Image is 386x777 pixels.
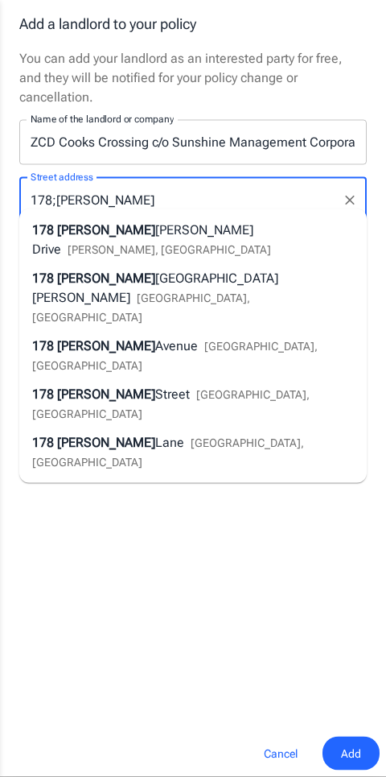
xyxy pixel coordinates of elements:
span: [PERSON_NAME] [57,223,155,238]
label: Street address [31,171,93,184]
span: 178 [32,387,54,403]
span: Lane [155,436,184,451]
span: [PERSON_NAME] [57,271,155,287]
span: Avenue [155,339,198,354]
span: [GEOGRAPHIC_DATA][PERSON_NAME] [32,271,278,306]
span: 178 [32,271,54,287]
span: [PERSON_NAME] [57,436,155,451]
label: Name of the landlord or company [31,113,174,126]
button: Clear [339,189,361,212]
p: You can add your landlord as an interested party for free, and they will be notified for your pol... [19,49,367,107]
span: [PERSON_NAME] [57,387,155,403]
span: 178 [32,223,54,238]
span: Add [341,744,361,764]
button: Add [322,737,380,771]
span: [PERSON_NAME], [GEOGRAPHIC_DATA] [68,244,271,257]
span: 178 [PERSON_NAME] [32,339,155,354]
span: 178 [32,436,54,451]
span: Street [155,387,190,403]
button: Cancel [245,737,316,771]
span: [GEOGRAPHIC_DATA], [GEOGRAPHIC_DATA] [32,292,250,324]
